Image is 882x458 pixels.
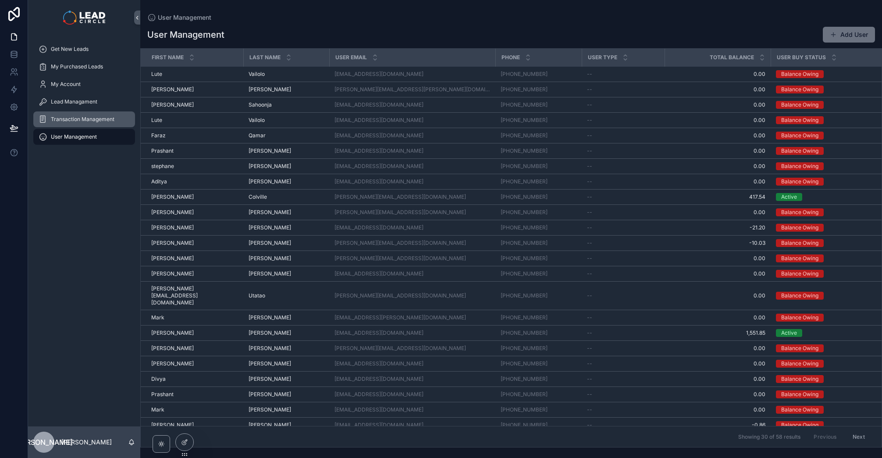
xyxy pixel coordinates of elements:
[334,240,466,247] a: [PERSON_NAME][EMAIL_ADDRESS][DOMAIN_NAME]
[151,285,238,306] span: [PERSON_NAME][EMAIL_ADDRESS][DOMAIN_NAME]
[781,101,818,109] div: Balance Owing
[587,132,659,139] a: --
[249,86,324,93] a: [PERSON_NAME]
[334,360,490,367] a: [EMAIL_ADDRESS][DOMAIN_NAME]
[151,255,194,262] span: [PERSON_NAME]
[781,239,818,247] div: Balance Owing
[249,101,324,108] a: Sahoonja
[501,86,548,93] a: [PHONE_NUMBER]
[776,224,878,232] a: Balance Owing
[670,240,765,247] span: -10.03
[823,27,875,43] button: Add User
[33,94,135,110] a: Lead Managament
[781,147,818,155] div: Balance Owing
[587,209,592,216] span: --
[587,329,659,336] a: --
[670,163,765,170] span: 0.00
[587,163,659,170] a: --
[334,345,490,352] a: [PERSON_NAME][EMAIL_ADDRESS][DOMAIN_NAME]
[249,255,324,262] a: [PERSON_NAME]
[501,86,576,93] a: [PHONE_NUMBER]
[776,270,878,278] a: Balance Owing
[151,314,238,321] a: Mark
[334,345,466,352] a: [PERSON_NAME][EMAIL_ADDRESS][DOMAIN_NAME]
[51,98,97,105] span: Lead Managament
[501,147,548,154] a: [PHONE_NUMBER]
[151,178,167,185] span: Aditya
[776,329,878,337] a: Active
[249,270,324,277] a: [PERSON_NAME]
[249,193,324,200] a: Colville
[249,314,324,321] a: [PERSON_NAME]
[249,193,267,200] span: Colville
[151,147,174,154] span: Prashant
[587,345,592,352] span: --
[670,178,765,185] a: 0.00
[781,193,797,201] div: Active
[249,86,291,93] span: [PERSON_NAME]
[587,255,659,262] a: --
[587,255,592,262] span: --
[781,344,818,352] div: Balance Owing
[587,178,659,185] a: --
[249,71,265,78] span: Vailolo
[151,86,238,93] a: [PERSON_NAME]
[151,147,238,154] a: Prashant
[334,147,490,154] a: [EMAIL_ADDRESS][DOMAIN_NAME]
[249,360,291,367] span: [PERSON_NAME]
[781,86,818,93] div: Balance Owing
[776,193,878,201] a: Active
[776,314,878,322] a: Balance Owing
[151,329,238,336] a: [PERSON_NAME]
[670,193,765,200] a: 417.54
[587,314,659,321] a: --
[249,132,266,139] span: Qamar
[33,59,135,75] a: My Purchased Leads
[151,71,238,78] a: Lute
[334,314,466,321] a: [EMAIL_ADDRESS][PERSON_NAME][DOMAIN_NAME]
[33,76,135,92] a: My Account
[587,117,659,124] a: --
[670,71,765,78] a: 0.00
[781,70,818,78] div: Balance Owing
[587,329,592,336] span: --
[151,132,166,139] span: Faraz
[670,209,765,216] a: 0.00
[249,292,324,299] a: Utatao
[587,132,592,139] span: --
[151,360,238,367] a: [PERSON_NAME]
[587,86,592,93] span: --
[501,209,548,216] a: [PHONE_NUMBER]
[158,13,211,22] span: User Management
[501,224,576,231] a: [PHONE_NUMBER]
[334,178,490,185] a: [EMAIL_ADDRESS][DOMAIN_NAME]
[776,116,878,124] a: Balance Owing
[776,254,878,262] a: Balance Owing
[670,132,765,139] span: 0.00
[587,376,659,383] a: --
[334,224,423,231] a: [EMAIL_ADDRESS][DOMAIN_NAME]
[501,376,548,383] a: [PHONE_NUMBER]
[334,163,423,170] a: [EMAIL_ADDRESS][DOMAIN_NAME]
[151,101,194,108] span: [PERSON_NAME]
[781,270,818,278] div: Balance Owing
[151,193,194,200] span: [PERSON_NAME]
[587,270,592,277] span: --
[670,314,765,321] a: 0.00
[334,193,490,200] a: [PERSON_NAME][EMAIL_ADDRESS][DOMAIN_NAME]
[776,132,878,140] a: Balance Owing
[587,193,659,200] a: --
[249,255,291,262] span: [PERSON_NAME]
[501,224,548,231] a: [PHONE_NUMBER]
[51,133,97,140] span: User Management
[670,376,765,383] a: 0.00
[151,209,194,216] span: [PERSON_NAME]
[670,270,765,277] a: 0.00
[587,270,659,277] a: --
[781,360,818,368] div: Balance Owing
[501,270,548,277] a: [PHONE_NUMBER]
[249,163,291,170] span: [PERSON_NAME]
